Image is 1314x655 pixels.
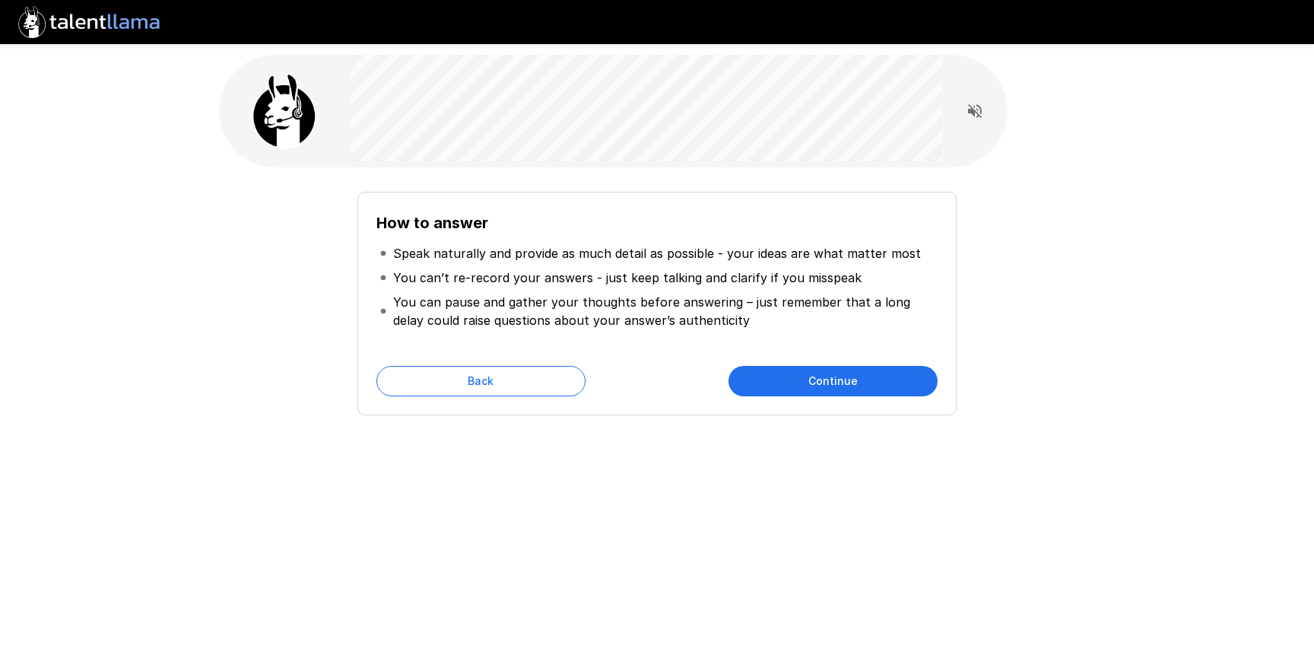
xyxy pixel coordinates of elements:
[393,244,921,262] p: Speak naturally and provide as much detail as possible - your ideas are what matter most
[376,214,488,232] b: How to answer
[393,269,862,287] p: You can’t re-record your answers - just keep talking and clarify if you misspeak
[376,366,586,396] button: Back
[728,366,938,396] button: Continue
[246,73,322,149] img: llama_clean.png
[960,96,990,126] button: Read questions aloud
[393,293,935,329] p: You can pause and gather your thoughts before answering – just remember that a long delay could r...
